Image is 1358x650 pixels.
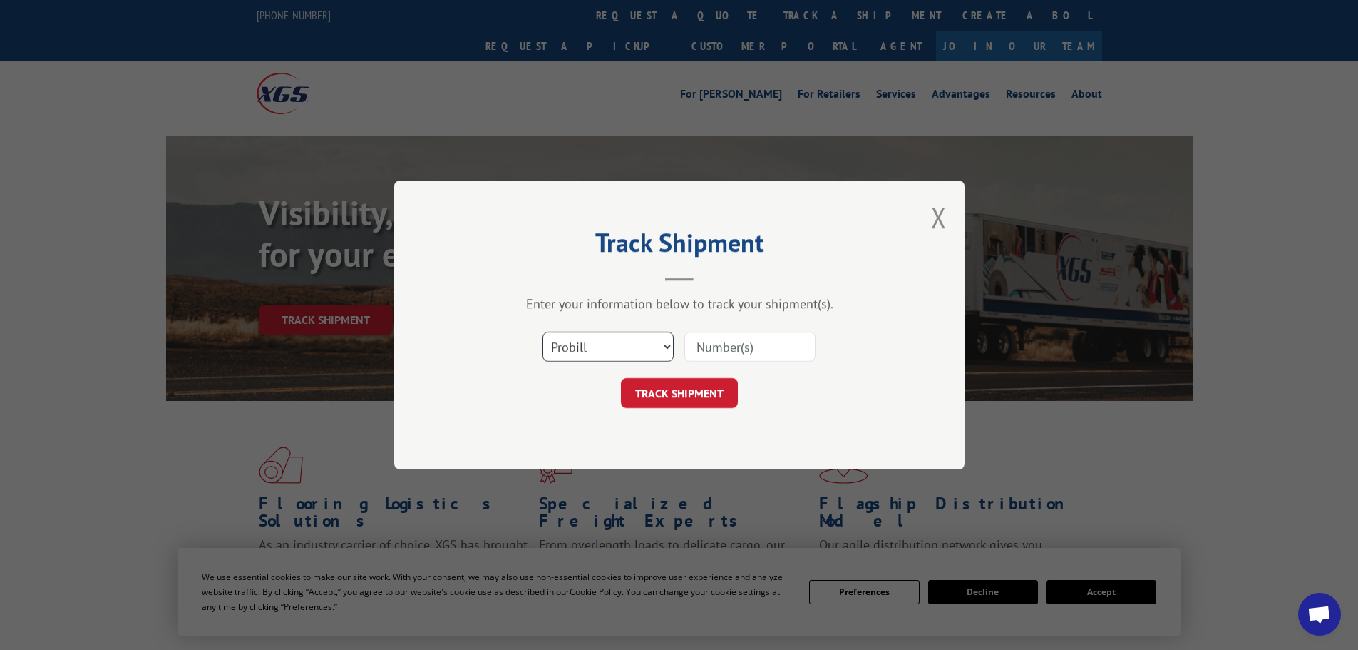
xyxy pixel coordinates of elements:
[465,233,893,260] h2: Track Shipment
[1298,593,1341,636] div: Open chat
[684,332,816,362] input: Number(s)
[465,295,893,312] div: Enter your information below to track your shipment(s).
[621,378,738,408] button: TRACK SHIPMENT
[931,198,947,236] button: Close modal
